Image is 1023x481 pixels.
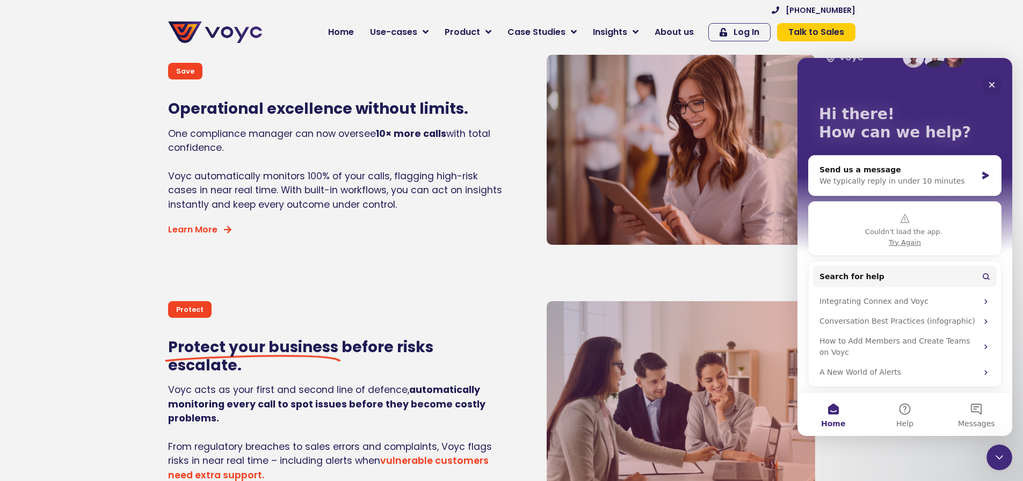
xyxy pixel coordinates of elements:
div: How to Add Members and Create Teams on Voyc [22,278,180,300]
div: Integrating Connex and Voyc [16,234,199,253]
p: One compliance manager can now oversee with total confidence. [168,127,506,155]
div: Send us a messageWe typically reply in under 10 minutes [11,97,204,138]
div: Close [185,17,204,37]
span: Talk to Sales [788,28,844,37]
strong: automatically [409,383,480,396]
span: Protect your business [168,338,338,356]
strong: 10× more calls [376,127,446,140]
button: Messages [143,335,215,378]
span: Use-cases [370,26,417,39]
p: Hi there! [21,47,193,65]
div: A New World of Alerts [22,309,180,320]
a: Use-cases [362,21,437,43]
span: Log In [734,28,759,37]
span: Case Studies [507,26,565,39]
div: Send us a message [22,106,179,118]
p: How can we help? [21,65,193,84]
span: Messages [161,362,198,369]
span: before risks escalate. [168,337,433,376]
span: Learn More [168,225,217,234]
span: Home [328,26,354,39]
span: Operational excellence [168,98,352,119]
div: Conversation Best Practices (infographic) [16,253,199,273]
div: A New World of Alerts [16,304,199,324]
div: Conversation Best Practices (infographic) [22,258,180,269]
span: [PHONE_NUMBER] [786,6,855,14]
span: without limits. [355,100,468,118]
a: Talk to Sales [777,23,855,41]
a: Case Studies [499,21,585,43]
span: Help [99,362,116,369]
a: Log In [708,23,771,41]
div: How to Add Members and Create Teams on Voyc [16,273,199,304]
span: About us [655,26,694,39]
iframe: To enrich screen reader interactions, please activate Accessibility in Grammarly extension settings [797,58,1012,436]
p: Voyc acts as your first and second line of defence, [168,383,506,425]
span: Home [24,362,48,369]
span: Product [445,26,480,39]
span: Search for help [22,213,87,224]
div: Integrating Connex and Voyc [22,238,180,249]
a: [PHONE_NUMBER] [772,6,855,14]
button: Help [71,335,143,378]
img: voyc-full-logo [168,21,262,43]
div: Couldn't load the app. [22,152,193,190]
button: Search for help [16,208,199,229]
div: We typically reply in under 10 minutes [22,118,179,129]
p: Protect [176,304,204,315]
strong: monitoring every call to spot issues before they become costly problems. [168,398,485,425]
a: Insights [585,21,647,43]
a: Product [437,21,499,43]
p: Voyc automatically monitors 100% of your calls, flagging high-risk cases in near real time. With ... [168,169,506,212]
span: Insights [593,26,627,39]
p: Save [176,66,194,76]
iframe: To enrich screen reader interactions, please activate Accessibility in Grammarly extension settings [986,444,1012,470]
a: Learn More [168,225,231,234]
span: Try Again [91,179,124,190]
a: About us [647,21,702,43]
a: Home [320,21,362,43]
